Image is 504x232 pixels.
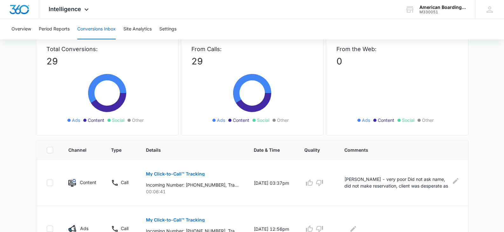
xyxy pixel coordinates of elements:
[121,225,128,232] p: Call
[88,117,104,123] span: Content
[191,45,313,53] p: From Calls:
[146,166,205,182] button: My Click-to-Call™ Tracking
[304,147,320,153] span: Quality
[257,117,269,123] span: Social
[146,218,205,222] p: My Click-to-Call™ Tracking
[80,225,88,232] p: Ads
[123,19,152,39] button: Site Analytics
[246,160,297,206] td: [DATE] 03:37pm
[132,117,144,123] span: Other
[362,117,370,123] span: Ads
[254,147,280,153] span: Date & Time
[336,55,458,68] p: 0
[146,212,205,228] button: My Click-to-Call™ Tracking
[146,182,238,188] p: Incoming Number: [PHONE_NUMBER], Tracking Number: [PHONE_NUMBER], Ring To: [PHONE_NUMBER], Caller...
[191,55,313,68] p: 29
[344,147,449,153] span: Comments
[402,117,414,123] span: Social
[146,188,238,195] p: 00:06:41
[344,176,450,190] p: [PERSON_NAME] - very poor Did not ask name, did not make reservation, client was desperate as a l...
[68,147,86,153] span: Channel
[77,19,116,39] button: Conversions Inbox
[422,117,434,123] span: Other
[419,10,466,14] div: account id
[146,147,229,153] span: Details
[217,117,225,123] span: Ads
[11,19,31,39] button: Overview
[121,179,128,186] p: Call
[46,45,168,53] p: Total Conversions:
[378,117,394,123] span: Content
[111,147,121,153] span: Type
[454,176,458,186] button: Edit Comments
[80,179,96,186] p: Content
[72,117,80,123] span: Ads
[146,172,205,176] p: My Click-to-Call™ Tracking
[112,117,124,123] span: Social
[233,117,249,123] span: Content
[159,19,176,39] button: Settings
[336,45,458,53] p: From the Web:
[419,5,466,10] div: account name
[49,6,81,12] span: Intelligence
[277,117,289,123] span: Other
[39,19,70,39] button: Period Reports
[46,55,168,68] p: 29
